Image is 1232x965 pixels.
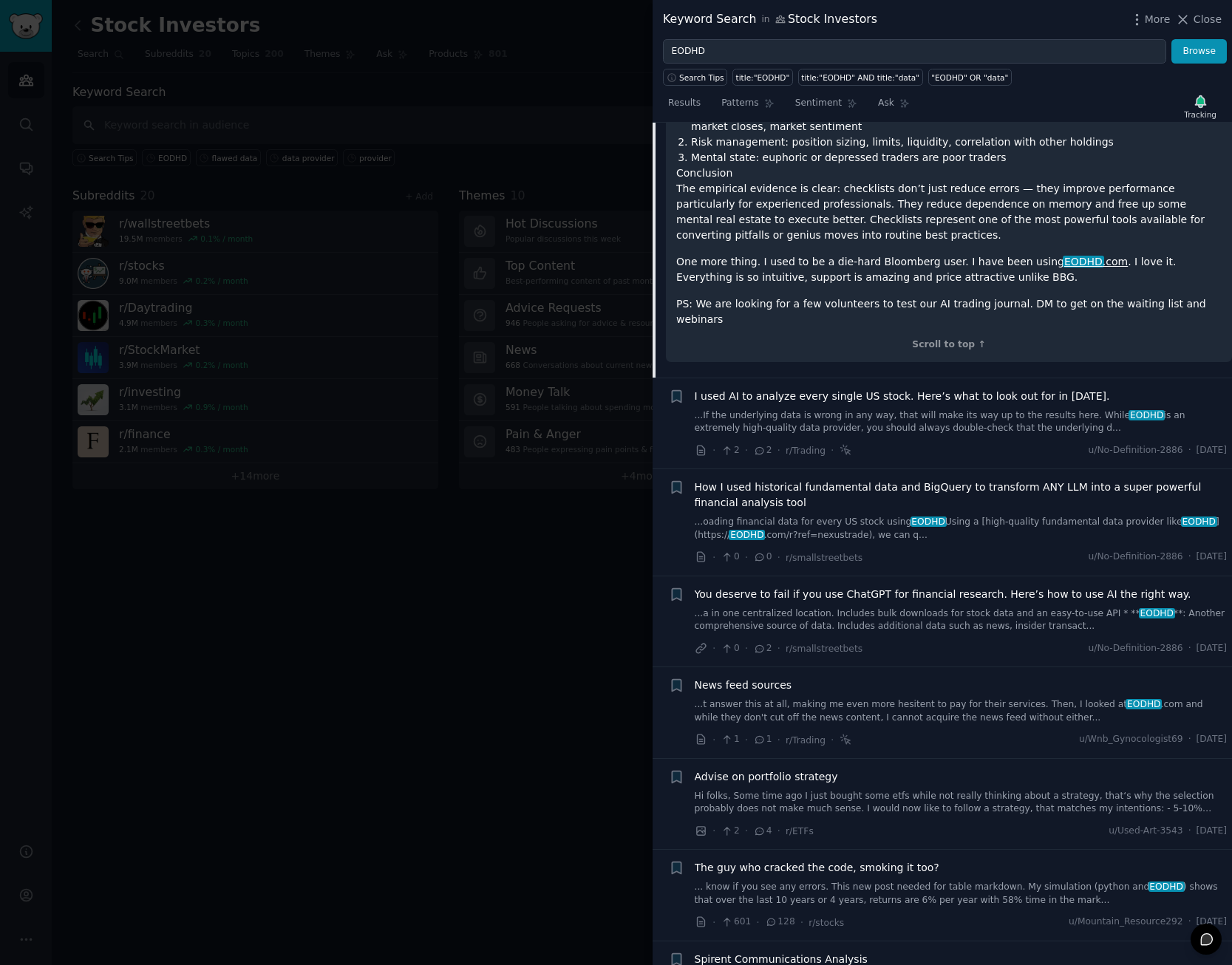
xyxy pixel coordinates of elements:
[1188,550,1191,564] span: ·
[676,181,1222,243] p: The empirical evidence is clear: checklists don’t just reduce errors — they improve performance p...
[786,644,862,654] span: r/smallstreetbets
[1197,444,1227,457] span: [DATE]
[712,641,715,656] span: ·
[1188,915,1191,929] span: ·
[736,72,790,83] div: title:"EODHD"
[745,550,748,565] span: ·
[721,550,739,564] span: 0
[676,338,1222,352] div: Scroll to top ↑
[777,732,780,748] span: ·
[721,915,751,929] span: 601
[801,72,919,83] div: title:"EODHD" AND title:"data"
[753,733,772,746] span: 1
[931,72,1008,83] div: "EODHD" OR "data"
[790,92,862,122] a: Sentiment
[695,587,1191,602] a: You deserve to fail if you use ChatGPT for financial research. Here’s how to use AI the right way.
[663,10,877,29] div: Keyword Search Stock Investors
[1175,12,1222,27] button: Close
[721,444,739,457] span: 2
[765,915,795,929] span: 128
[695,607,1228,633] a: ...a in one centralized location. Includes bulk downloads for stock data and an easy-to-use API *...
[786,826,814,836] span: r/ETFs
[1063,256,1103,267] span: EODHD
[716,92,779,122] a: Patterns
[1179,91,1222,122] button: Tracking
[878,97,894,110] span: Ask
[1197,642,1227,655] span: [DATE]
[745,443,748,458] span: ·
[873,92,915,122] a: Ask
[1188,825,1191,838] span: ·
[712,443,715,458] span: ·
[831,443,834,458] span: ·
[911,516,947,527] span: EODHD
[777,550,780,565] span: ·
[1194,12,1222,27] span: Close
[753,444,772,457] span: 2
[676,254,1222,285] p: One more thing. I used to be a die-hard Bloomberg user. I have been using . I love it. Everything...
[756,915,759,930] span: ·
[1079,733,1183,746] span: u/Wnb_Gynocologist69
[691,150,1222,166] li: Mental state: euphoric or depressed traders are poor traders
[745,641,748,656] span: ·
[695,678,792,693] a: News feed sources
[800,915,803,930] span: ·
[1129,410,1165,420] span: EODHD
[721,97,758,110] span: Patterns
[732,69,793,86] a: title:"EODHD"
[753,825,772,838] span: 4
[1089,642,1183,655] span: u/No-Definition-2886
[695,480,1228,511] a: How I used historical fundamental data and BigQuery to transform ANY LLM into a super powerful fi...
[1145,12,1171,27] span: More
[745,823,748,839] span: ·
[1197,825,1227,838] span: [DATE]
[695,516,1228,542] a: ...oading financial data for every US stock usingEODHDUsing a [high-quality fundamental data prov...
[795,97,842,110] span: Sentiment
[786,446,826,456] span: r/Trading
[777,823,780,839] span: ·
[1171,39,1227,64] button: Browse
[1129,12,1171,27] button: More
[663,39,1166,64] input: Try a keyword related to your business
[928,69,1012,86] a: "EODHD" OR "data"
[1126,699,1162,709] span: EODHD
[1089,550,1183,564] span: u/No-Definition-2886
[1184,109,1216,120] div: Tracking
[695,389,1110,404] a: I used AI to analyze every single US stock. Here’s what to look out for in [DATE].
[691,134,1222,150] li: Risk management: position sizing, limits, liquidity, correlation with other holdings
[1148,882,1185,892] span: EODHD
[695,769,838,785] span: Advise on portfolio strategy
[1197,550,1227,564] span: [DATE]
[729,530,765,540] span: EODHD
[786,735,826,746] span: r/Trading
[663,92,706,122] a: Results
[1139,608,1175,618] span: EODHD
[786,553,862,563] span: r/smallstreetbets
[712,550,715,565] span: ·
[663,69,727,86] button: Search Tips
[712,823,715,839] span: ·
[721,825,739,838] span: 2
[1197,915,1227,929] span: [DATE]
[1188,444,1191,457] span: ·
[679,72,724,83] span: Search Tips
[695,409,1228,435] a: ...If the underlying data is wrong in any way, that will make its way up to the results here. Whi...
[695,860,939,876] a: The guy who cracked the code, smoking it too?
[809,918,844,928] span: r/stocks
[1181,516,1217,527] span: EODHD
[831,732,834,748] span: ·
[761,13,769,27] span: in
[695,881,1228,907] a: ... know if you see any errors. This new post needed for table markdown. My simulation (python an...
[712,732,715,748] span: ·
[753,550,772,564] span: 0
[745,732,748,748] span: ·
[753,642,772,655] span: 2
[712,915,715,930] span: ·
[1064,256,1128,267] a: EODHD.com
[721,642,739,655] span: 0
[676,296,1222,327] p: PS: We are looking for a few volunteers to test our AI trading journal. DM to get on the waiting ...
